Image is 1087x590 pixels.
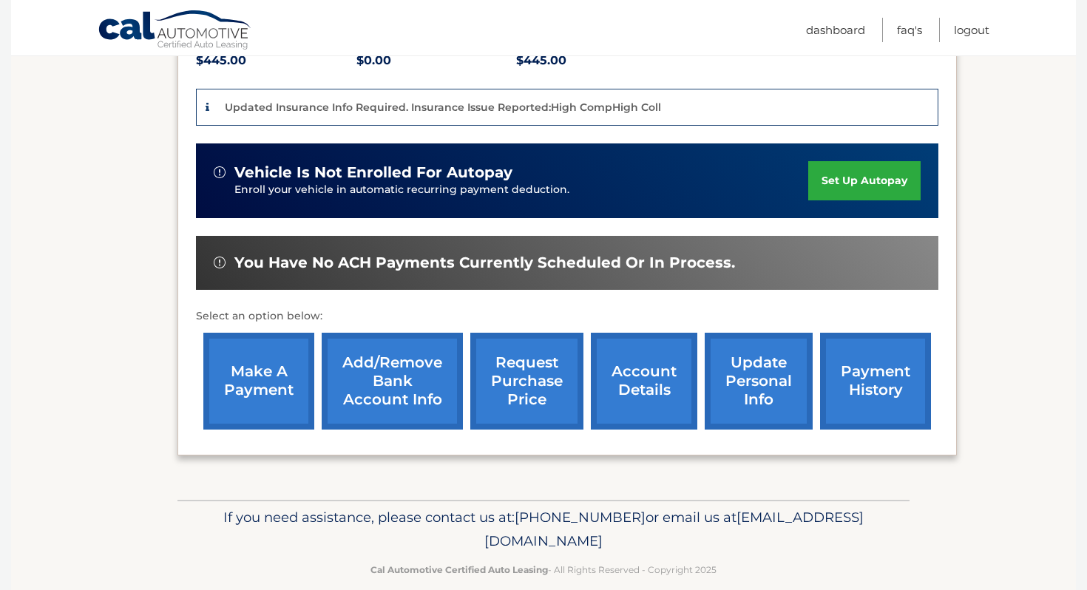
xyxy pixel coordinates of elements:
a: Add/Remove bank account info [322,333,463,430]
a: FAQ's [897,18,922,42]
p: $0.00 [356,50,517,71]
strong: Cal Automotive Certified Auto Leasing [370,564,548,575]
a: make a payment [203,333,314,430]
span: [PHONE_NUMBER] [515,509,646,526]
img: alert-white.svg [214,166,226,178]
p: Updated Insurance Info Required. Insurance Issue Reported:High CompHigh Coll [225,101,661,114]
span: You have no ACH payments currently scheduled or in process. [234,254,735,272]
p: If you need assistance, please contact us at: or email us at [187,506,900,553]
span: vehicle is not enrolled for autopay [234,163,512,182]
a: set up autopay [808,161,921,200]
p: $445.00 [196,50,356,71]
img: alert-white.svg [214,257,226,268]
a: request purchase price [470,333,583,430]
a: update personal info [705,333,813,430]
a: Logout [954,18,989,42]
a: payment history [820,333,931,430]
p: Select an option below: [196,308,938,325]
p: Enroll your vehicle in automatic recurring payment deduction. [234,182,808,198]
a: account details [591,333,697,430]
a: Cal Automotive [98,10,253,52]
p: $445.00 [516,50,677,71]
a: Dashboard [806,18,865,42]
p: - All Rights Reserved - Copyright 2025 [187,562,900,577]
